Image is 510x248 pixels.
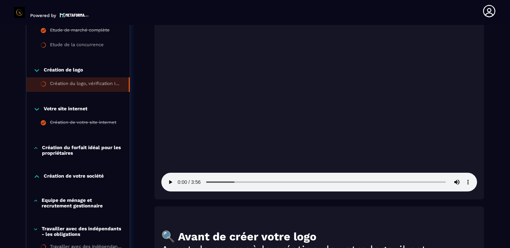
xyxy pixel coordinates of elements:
p: Equipe de ménage et recrutement gestionnaire [42,197,123,208]
p: Votre site internet [44,106,87,113]
p: Création du forfait idéal pour les propriétaires [42,145,123,156]
img: logo [60,12,89,18]
p: Création de logo [44,67,83,74]
p: Powered by [30,13,56,18]
div: Etude de la concurrence [50,42,104,50]
p: Création de votre société [44,173,104,180]
img: logo-branding [14,7,25,18]
div: Création du logo, vérification INPI [50,81,122,88]
div: Création de votre site internet [50,120,116,127]
div: Etude de marché complète [50,27,110,35]
strong: 🔍 Avant de créer votre logo [161,230,316,243]
p: Travailler avec des indépendants - les obligations [42,226,123,237]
